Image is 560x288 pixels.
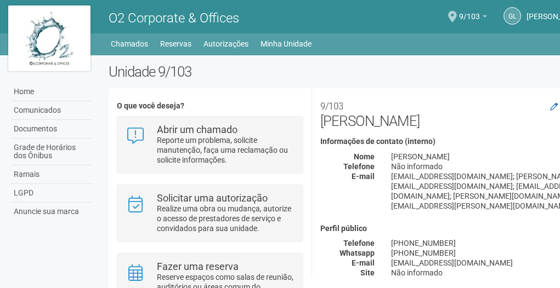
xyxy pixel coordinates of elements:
strong: Fazer uma reserva [157,261,239,272]
a: 9/103 [459,14,487,22]
a: Chamados [111,36,148,51]
a: Reservas [160,36,191,51]
strong: Whatsapp [340,249,375,257]
p: Reporte um problema, solicite manutenção, faça uma reclamação ou solicite informações. [157,135,295,165]
a: Comunicados [11,101,92,120]
a: Autorizações [203,36,248,51]
strong: Nome [354,152,375,161]
a: Home [11,83,92,101]
a: Solicitar uma autorização Realize uma obra ou mudança, autorize o acesso de prestadores de serviç... [126,193,294,233]
strong: E-mail [352,172,375,181]
small: 9/103 [320,101,343,112]
strong: Site [360,268,375,277]
a: GL [504,7,521,25]
a: Anuncie sua marca [11,203,92,221]
a: LGPD [11,184,92,203]
strong: Abrir um chamado [157,124,237,135]
img: logo.jpg [8,5,90,71]
strong: E-mail [352,258,375,267]
h4: O que você deseja? [117,102,303,110]
strong: Telefone [343,162,375,171]
span: O2 Corporate & Offices [109,10,239,26]
a: Documentos [11,120,92,139]
a: Abrir um chamado Reporte um problema, solicite manutenção, faça uma reclamação ou solicite inform... [126,125,294,165]
a: Ramais [11,165,92,184]
a: Minha Unidade [261,36,312,51]
span: 9/103 [459,2,480,21]
strong: Solicitar uma autorização [157,192,268,204]
a: Grade de Horários dos Ônibus [11,139,92,165]
p: Realize uma obra ou mudança, autorize o acesso de prestadores de serviço e convidados para sua un... [157,204,295,233]
strong: Telefone [343,239,375,247]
